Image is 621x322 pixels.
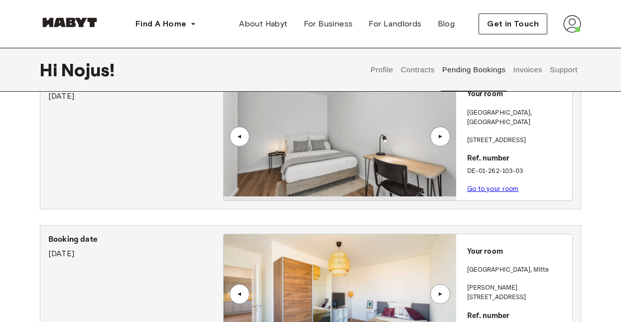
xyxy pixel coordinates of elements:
[467,265,549,275] p: [GEOGRAPHIC_DATA] , Mitte
[48,234,223,260] div: [DATE]
[467,166,568,176] p: DE-01-262-103-03
[48,234,223,246] p: Booking date
[467,108,568,128] p: [GEOGRAPHIC_DATA] , [GEOGRAPHIC_DATA]
[467,153,568,164] p: Ref. number
[467,89,568,100] p: Your room
[369,18,421,30] span: For Landlords
[435,291,445,297] div: ▲
[239,18,287,30] span: About Habyt
[563,15,581,33] img: avatar
[467,283,568,303] p: [PERSON_NAME][STREET_ADDRESS]
[40,17,100,27] img: Habyt
[399,48,436,92] button: Contracts
[127,14,204,34] button: Find A Home
[231,14,295,34] a: About Habyt
[40,59,61,80] span: Hi
[467,136,568,146] p: [STREET_ADDRESS]
[235,134,245,140] div: ▲
[479,13,547,34] button: Get in Touch
[361,14,429,34] a: For Landlords
[467,311,568,322] p: Ref. number
[512,48,543,92] button: Invoices
[61,59,115,80] span: Nojus !
[224,77,456,196] img: Image of the room
[235,291,245,297] div: ▲
[135,18,186,30] span: Find A Home
[304,18,353,30] span: For Business
[435,134,445,140] div: ▲
[467,185,519,192] a: Go to your room
[370,48,395,92] button: Profile
[548,48,579,92] button: Support
[467,246,568,258] p: Your room
[430,14,463,34] a: Blog
[487,18,539,30] span: Get in Touch
[296,14,361,34] a: For Business
[441,48,507,92] button: Pending Bookings
[367,48,581,92] div: user profile tabs
[438,18,455,30] span: Blog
